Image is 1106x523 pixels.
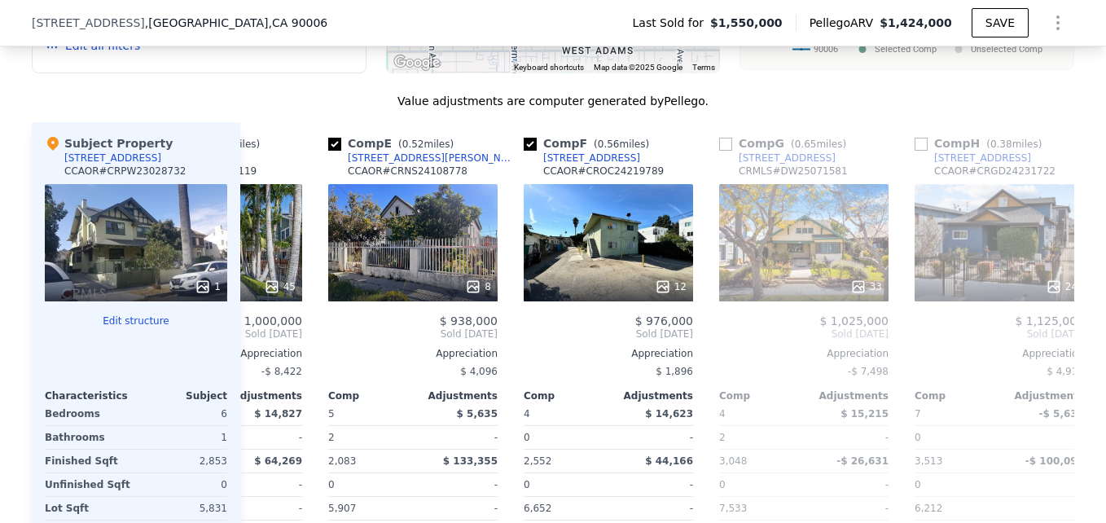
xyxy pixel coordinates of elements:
div: Subject [136,389,227,402]
div: Comp [719,389,804,402]
span: 0 [915,479,921,490]
div: 1 [139,426,227,449]
span: 5,907 [328,503,356,514]
span: Last Sold for [633,15,711,31]
div: 6 [139,402,227,425]
div: - [416,473,498,496]
div: [STREET_ADDRESS] [64,152,161,165]
div: - [612,473,693,496]
div: - [807,497,889,520]
div: 33 [850,279,882,295]
span: ( miles) [784,138,853,150]
div: Characteristics [45,389,136,402]
div: Comp [524,389,608,402]
div: CCAOR # CROC24219789 [543,165,664,178]
button: Show Options [1042,7,1074,39]
span: -$ 26,631 [836,455,889,467]
div: - [1003,426,1084,449]
span: 2,552 [524,455,551,467]
div: [STREET_ADDRESS][PERSON_NAME] [348,152,517,165]
span: 2,083 [328,455,356,467]
div: Value adjustments are computer generated by Pellego . [32,93,1074,109]
span: $ 1,025,000 [819,314,889,327]
span: 7,533 [719,503,747,514]
div: - [1003,473,1084,496]
span: 0.38 [990,138,1012,150]
div: Adjustments [804,389,889,402]
a: [STREET_ADDRESS][PERSON_NAME] [328,152,517,165]
button: SAVE [972,8,1029,37]
button: Edit structure [45,314,227,327]
div: - [416,497,498,520]
a: Open this area in Google Maps (opens a new window) [390,52,444,73]
div: Lot Sqft [45,497,133,520]
div: 8 [465,279,491,295]
text: Unselected Comp [971,44,1042,55]
text: 90006 [814,44,838,55]
span: $1,550,000 [710,15,783,31]
div: Comp F [524,135,656,152]
div: - [1003,497,1084,520]
text: Selected Comp [875,44,937,55]
span: Sold [DATE] [524,327,693,341]
span: $ 1,896 [656,366,693,377]
div: - [221,497,302,520]
a: Terms [692,63,715,72]
span: 0.52 [402,138,424,150]
div: - [612,497,693,520]
div: - [807,473,889,496]
span: Sold [DATE] [915,327,1084,341]
span: 0 [524,479,530,490]
span: 0.65 [795,138,817,150]
div: Comp [915,389,999,402]
span: Pellego ARV [810,15,880,31]
span: $ 14,827 [254,408,302,420]
div: Adjustments [999,389,1084,402]
span: , CA 90006 [268,16,327,29]
img: Google [390,52,444,73]
span: 6,212 [915,503,942,514]
div: - [612,426,693,449]
span: 0.56 [598,138,620,150]
button: Keyboard shortcuts [514,62,584,73]
div: [STREET_ADDRESS] [739,152,836,165]
span: $ 1,125,000 [1015,314,1084,327]
div: Adjustments [413,389,498,402]
span: 4 [719,408,726,420]
div: 2,853 [139,450,227,472]
a: [STREET_ADDRESS] [524,152,640,165]
span: , [GEOGRAPHIC_DATA] [145,15,327,31]
div: 0 [915,426,996,449]
span: $ 4,096 [460,366,498,377]
div: Appreciation [524,347,693,360]
span: $ 4,913 [1047,366,1084,377]
div: Subject Property [45,135,173,152]
span: $ 64,269 [254,455,302,467]
span: 7 [915,408,921,420]
div: Comp H [915,135,1048,152]
div: - [807,426,889,449]
div: 5,831 [139,497,227,520]
div: 24 [1046,279,1077,295]
div: - [221,473,302,496]
span: -$ 5,632 [1039,408,1084,420]
span: $ 15,215 [840,408,889,420]
div: 0 [524,426,605,449]
span: [STREET_ADDRESS] [32,15,145,31]
div: 2 [328,426,410,449]
div: Adjustments [608,389,693,402]
span: 0 [328,479,335,490]
div: Comp G [719,135,853,152]
span: $ 938,000 [440,314,498,327]
span: 3,513 [915,455,942,467]
span: $ 1,000,000 [233,314,302,327]
span: $ 976,000 [635,314,693,327]
div: [STREET_ADDRESS] [934,152,1031,165]
div: 45 [264,279,296,295]
span: $ 14,623 [645,408,693,420]
span: ( miles) [980,138,1048,150]
a: [STREET_ADDRESS] [719,152,836,165]
span: $ 133,355 [443,455,498,467]
div: Unfinished Sqft [45,473,133,496]
div: CCAOR # CRNS24108778 [348,165,467,178]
